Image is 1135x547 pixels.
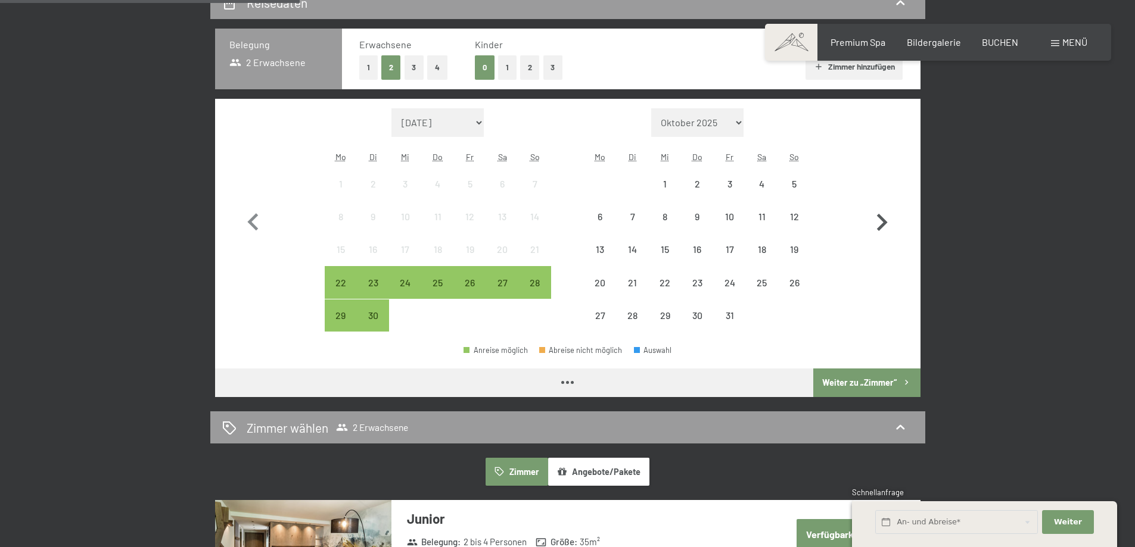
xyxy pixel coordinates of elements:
[486,168,518,200] div: Sat Sep 06 2025
[681,168,713,200] div: Thu Oct 02 2025
[423,212,453,242] div: 11
[746,233,778,265] div: Sat Oct 18 2025
[325,168,357,200] div: Anreise nicht möglich
[584,299,616,332] div: Anreise nicht möglich
[779,212,809,242] div: 12
[369,152,377,162] abbr: Dienstag
[747,212,777,242] div: 11
[247,419,328,436] h2: Zimmer wählen
[713,299,745,332] div: Anreise nicht möglich
[486,266,518,298] div: Sat Sep 27 2025
[746,168,778,200] div: Sat Oct 04 2025
[357,168,389,200] div: Tue Sep 02 2025
[530,152,540,162] abbr: Sonntag
[713,299,745,332] div: Fri Oct 31 2025
[381,55,401,80] button: 2
[585,212,615,242] div: 6
[326,179,356,209] div: 1
[520,245,549,274] div: 21
[649,168,681,200] div: Wed Oct 01 2025
[618,278,648,308] div: 21
[649,299,681,332] div: Wed Oct 29 2025
[813,368,920,397] button: Weiter zu „Zimmer“
[982,36,1018,48] a: BUCHEN
[789,152,799,162] abbr: Sonntag
[806,54,903,80] button: Zimmer hinzufügen
[427,55,447,80] button: 4
[779,278,809,308] div: 26
[617,233,649,265] div: Anreise nicht möglich
[422,266,454,298] div: Thu Sep 25 2025
[681,299,713,332] div: Thu Oct 30 2025
[714,278,744,308] div: 24
[464,346,528,354] div: Anreise möglich
[681,233,713,265] div: Thu Oct 16 2025
[422,201,454,233] div: Thu Sep 11 2025
[714,245,744,274] div: 17
[357,299,389,332] div: Anreise möglich
[649,168,681,200] div: Anreise nicht möglich
[390,278,420,308] div: 24
[585,278,615,308] div: 20
[681,201,713,233] div: Anreise nicht möglich
[682,311,712,340] div: 30
[907,36,961,48] span: Bildergalerie
[423,245,453,274] div: 18
[778,168,810,200] div: Sun Oct 05 2025
[584,201,616,233] div: Anreise nicht möglich
[325,233,357,265] div: Anreise nicht möglich
[585,311,615,340] div: 27
[682,179,712,209] div: 2
[357,266,389,298] div: Tue Sep 23 2025
[650,278,680,308] div: 22
[681,168,713,200] div: Anreise nicht möglich
[454,233,486,265] div: Fri Sep 19 2025
[325,201,357,233] div: Mon Sep 08 2025
[518,266,551,298] div: Sun Sep 28 2025
[714,311,744,340] div: 31
[389,266,421,298] div: Anreise möglich
[726,152,733,162] abbr: Freitag
[325,299,357,332] div: Mon Sep 29 2025
[487,245,517,274] div: 20
[486,201,518,233] div: Sat Sep 13 2025
[518,168,551,200] div: Sun Sep 07 2025
[713,201,745,233] div: Anreise nicht möglich
[358,311,388,340] div: 30
[649,233,681,265] div: Wed Oct 15 2025
[584,201,616,233] div: Mon Oct 06 2025
[390,179,420,209] div: 3
[389,233,421,265] div: Anreise nicht möglich
[595,152,605,162] abbr: Montag
[746,266,778,298] div: Sat Oct 25 2025
[681,201,713,233] div: Thu Oct 09 2025
[713,233,745,265] div: Anreise nicht möglich
[401,152,409,162] abbr: Mittwoch
[649,266,681,298] div: Anreise nicht möglich
[617,266,649,298] div: Anreise nicht möglich
[454,266,486,298] div: Fri Sep 26 2025
[1062,36,1087,48] span: Menü
[649,201,681,233] div: Anreise nicht möglich
[422,266,454,298] div: Anreise möglich
[486,266,518,298] div: Anreise möglich
[713,168,745,200] div: Anreise nicht möglich
[389,201,421,233] div: Wed Sep 10 2025
[617,201,649,233] div: Tue Oct 07 2025
[326,278,356,308] div: 22
[325,201,357,233] div: Anreise nicht möglich
[778,201,810,233] div: Anreise nicht möglich
[466,152,474,162] abbr: Freitag
[487,179,517,209] div: 6
[584,299,616,332] div: Mon Oct 27 2025
[498,55,517,80] button: 1
[486,233,518,265] div: Sat Sep 20 2025
[487,278,517,308] div: 27
[358,278,388,308] div: 23
[454,266,486,298] div: Anreise möglich
[423,179,453,209] div: 4
[486,201,518,233] div: Anreise nicht möglich
[649,266,681,298] div: Wed Oct 22 2025
[520,55,540,80] button: 2
[618,212,648,242] div: 7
